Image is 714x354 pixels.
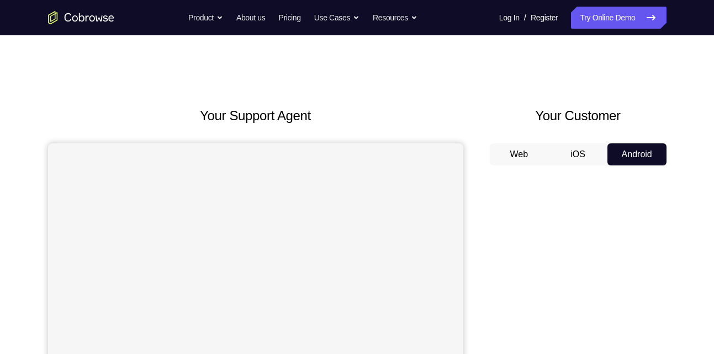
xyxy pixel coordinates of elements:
[499,7,520,29] a: Log In
[490,143,549,165] button: Web
[531,7,558,29] a: Register
[490,106,667,126] h2: Your Customer
[236,7,265,29] a: About us
[278,7,300,29] a: Pricing
[48,11,114,24] a: Go to the home page
[188,7,223,29] button: Product
[314,7,359,29] button: Use Cases
[548,143,607,165] button: iOS
[524,11,526,24] span: /
[373,7,417,29] button: Resources
[571,7,666,29] a: Try Online Demo
[48,106,463,126] h2: Your Support Agent
[607,143,667,165] button: Android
